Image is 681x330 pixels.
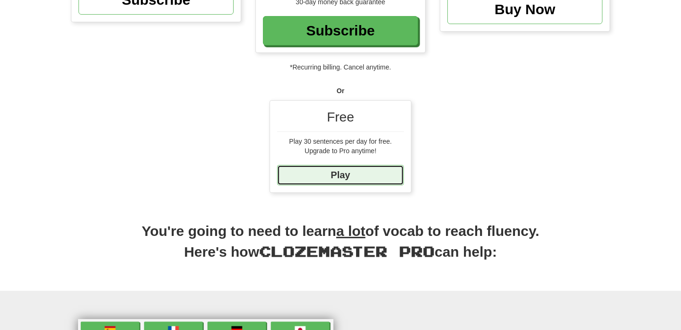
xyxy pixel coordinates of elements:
[336,223,366,239] u: a lot
[337,87,344,95] strong: Or
[277,165,404,185] a: Play
[277,108,404,132] div: Free
[71,221,610,272] h2: You're going to need to learn of vocab to reach fluency. Here's how can help:
[277,146,404,156] div: Upgrade to Pro anytime!
[259,243,435,260] span: Clozemaster Pro
[277,137,404,146] div: Play 30 sentences per day for free.
[263,16,418,45] a: Subscribe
